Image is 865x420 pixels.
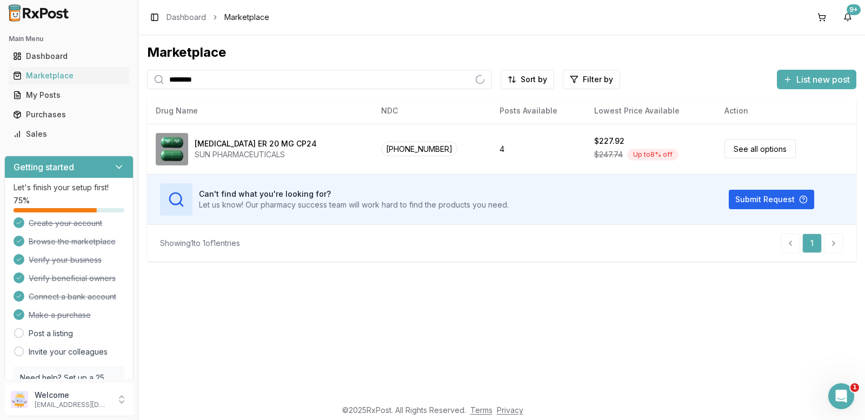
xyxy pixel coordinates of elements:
[9,35,129,43] h2: Main Menu
[781,234,843,253] nav: pagination
[199,199,509,210] p: Let us know! Our pharmacy success team will work hard to find the products you need.
[839,9,856,26] button: 9+
[35,401,110,409] p: [EMAIL_ADDRESS][DOMAIN_NAME]
[29,291,116,302] span: Connect a bank account
[4,48,134,65] button: Dashboard
[13,51,125,62] div: Dashboard
[802,234,822,253] a: 1
[9,105,129,124] a: Purchases
[381,142,457,156] span: [PHONE_NUMBER]
[583,74,613,85] span: Filter by
[14,195,30,206] span: 75 %
[224,12,269,23] span: Marketplace
[147,44,856,61] div: Marketplace
[35,390,110,401] p: Welcome
[585,98,715,124] th: Lowest Price Available
[372,98,491,124] th: NDC
[491,98,586,124] th: Posts Available
[724,139,796,158] a: See all options
[14,161,74,174] h3: Getting started
[195,149,317,160] div: SUN PHARMACEUTICALS
[4,67,134,84] button: Marketplace
[199,189,509,199] h3: Can't find what you're looking for?
[13,109,125,120] div: Purchases
[4,125,134,143] button: Sales
[167,12,206,23] a: Dashboard
[501,70,554,89] button: Sort by
[777,75,856,86] a: List new post
[147,98,372,124] th: Drug Name
[9,124,129,144] a: Sales
[470,405,493,415] a: Terms
[29,310,91,321] span: Make a purchase
[497,405,523,415] a: Privacy
[156,133,188,165] img: Carvedilol Phosphate ER 20 MG CP24
[4,86,134,104] button: My Posts
[777,70,856,89] button: List new post
[563,70,620,89] button: Filter by
[13,129,125,139] div: Sales
[29,218,102,229] span: Create your account
[796,73,850,86] span: List new post
[20,372,118,405] p: Need help? Set up a 25 minute call with our team to set up.
[13,70,125,81] div: Marketplace
[11,391,28,408] img: User avatar
[4,4,74,22] img: RxPost Logo
[627,149,678,161] div: Up to 8 % off
[167,12,269,23] nav: breadcrumb
[9,85,129,105] a: My Posts
[594,149,623,160] span: $247.74
[29,236,116,247] span: Browse the marketplace
[29,328,73,339] a: Post a listing
[29,273,116,284] span: Verify beneficial owners
[847,4,861,15] div: 9+
[9,66,129,85] a: Marketplace
[29,346,108,357] a: Invite your colleagues
[29,255,102,265] span: Verify your business
[594,136,624,146] div: $227.92
[13,90,125,101] div: My Posts
[160,238,240,249] div: Showing 1 to 1 of 1 entries
[14,182,124,193] p: Let's finish your setup first!
[491,124,586,174] td: 4
[729,190,814,209] button: Submit Request
[195,138,317,149] div: [MEDICAL_DATA] ER 20 MG CP24
[9,46,129,66] a: Dashboard
[850,383,859,392] span: 1
[828,383,854,409] iframe: Intercom live chat
[716,98,856,124] th: Action
[4,106,134,123] button: Purchases
[521,74,547,85] span: Sort by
